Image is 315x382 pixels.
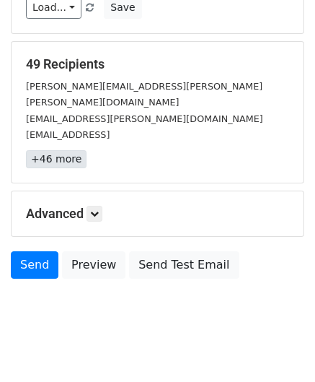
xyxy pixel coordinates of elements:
h5: 49 Recipients [26,56,289,72]
a: Preview [62,251,125,279]
iframe: Chat Widget [243,313,315,382]
a: +46 more [26,150,86,168]
small: [PERSON_NAME][EMAIL_ADDRESS][PERSON_NAME][PERSON_NAME][DOMAIN_NAME] [26,81,262,108]
small: [EMAIL_ADDRESS] [26,129,110,140]
a: Send Test Email [129,251,239,279]
h5: Advanced [26,206,289,222]
small: [EMAIL_ADDRESS][PERSON_NAME][DOMAIN_NAME] [26,113,263,124]
a: Send [11,251,58,279]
